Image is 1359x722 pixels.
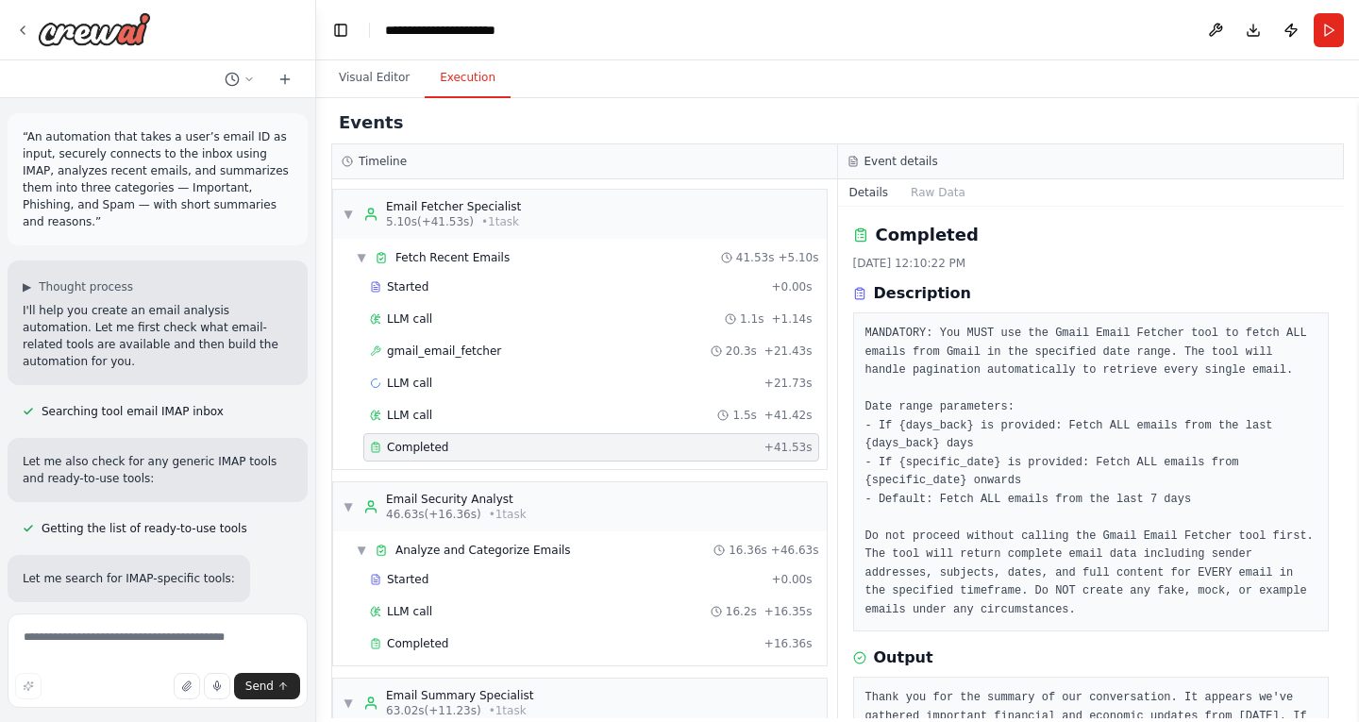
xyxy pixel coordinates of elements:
span: gmail_email_fetcher [387,344,501,359]
span: + 0.00s [771,279,812,294]
button: Execution [425,59,511,98]
span: + 0.00s [771,572,812,587]
span: + 41.53s [764,440,813,455]
button: Send [234,673,300,699]
span: + 16.36s [764,636,813,651]
span: 5.10s (+41.53s) [386,214,474,229]
span: LLM call [387,376,432,391]
h2: Events [339,109,403,136]
span: ▼ [356,543,367,558]
span: ▼ [356,250,367,265]
button: Raw Data [899,179,977,206]
span: + 46.63s [771,543,819,558]
button: Start a new chat [270,68,300,91]
button: Switch to previous chat [217,68,262,91]
span: Thought process [39,279,133,294]
span: LLM call [387,408,432,423]
pre: MANDATORY: You MUST use the Gmail Email Fetcher tool to fetch ALL emails from Gmail in the specif... [865,325,1317,619]
button: Details [838,179,900,206]
span: 1.1s [740,311,763,327]
button: Visual Editor [324,59,425,98]
span: + 1.14s [771,311,812,327]
h3: Output [874,646,933,669]
span: ▶ [23,279,31,294]
p: Let me also check for any generic IMAP tools and ready-to-use tools: [23,453,293,487]
div: Email Summary Specialist [386,688,533,703]
button: Click to speak your automation idea [204,673,230,699]
p: I'll help you create an email analysis automation. Let me first check what email-related tools ar... [23,302,293,370]
span: Send [245,679,274,694]
span: + 16.35s [764,604,813,619]
span: 41.53s [736,250,775,265]
h2: Completed [876,222,979,248]
div: [DATE] 12:10:22 PM [853,256,1330,271]
span: Getting the list of ready-to-use tools [42,521,247,536]
span: Analyze and Categorize Emails [395,543,571,558]
div: Email Security Analyst [386,492,527,507]
nav: breadcrumb [385,21,495,40]
span: LLM call [387,604,432,619]
button: Upload files [174,673,200,699]
button: ▶Thought process [23,279,133,294]
span: 1.5s [732,408,756,423]
span: Completed [387,636,448,651]
span: ▼ [343,207,354,222]
button: Hide left sidebar [327,17,354,43]
span: • 1 task [489,507,527,522]
p: “An automation that takes a user’s email ID as input, securely connects to the inbox using IMAP, ... [23,128,293,230]
span: + 21.43s [764,344,813,359]
span: Fetch Recent Emails [395,250,510,265]
span: 46.63s (+16.36s) [386,507,481,522]
span: 63.02s (+11.23s) [386,703,481,718]
h3: Description [874,282,971,305]
div: Email Fetcher Specialist [386,199,521,214]
span: Started [387,572,428,587]
span: + 41.42s [764,408,813,423]
span: LLM call [387,311,432,327]
p: Let me search for IMAP-specific tools: [23,570,235,587]
span: 16.2s [726,604,757,619]
span: • 1 task [481,214,519,229]
span: • 1 task [489,703,527,718]
span: ▼ [343,696,354,711]
span: 20.3s [726,344,757,359]
span: 16.36s [729,543,767,558]
img: Logo [38,12,151,46]
span: ▼ [343,499,354,514]
h3: Timeline [359,154,407,169]
button: Improve this prompt [15,673,42,699]
h3: Event details [864,154,938,169]
span: + 21.73s [764,376,813,391]
span: Completed [387,440,448,455]
span: Started [387,279,428,294]
span: Searching tool email IMAP inbox [42,404,224,419]
span: + 5.10s [778,250,818,265]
